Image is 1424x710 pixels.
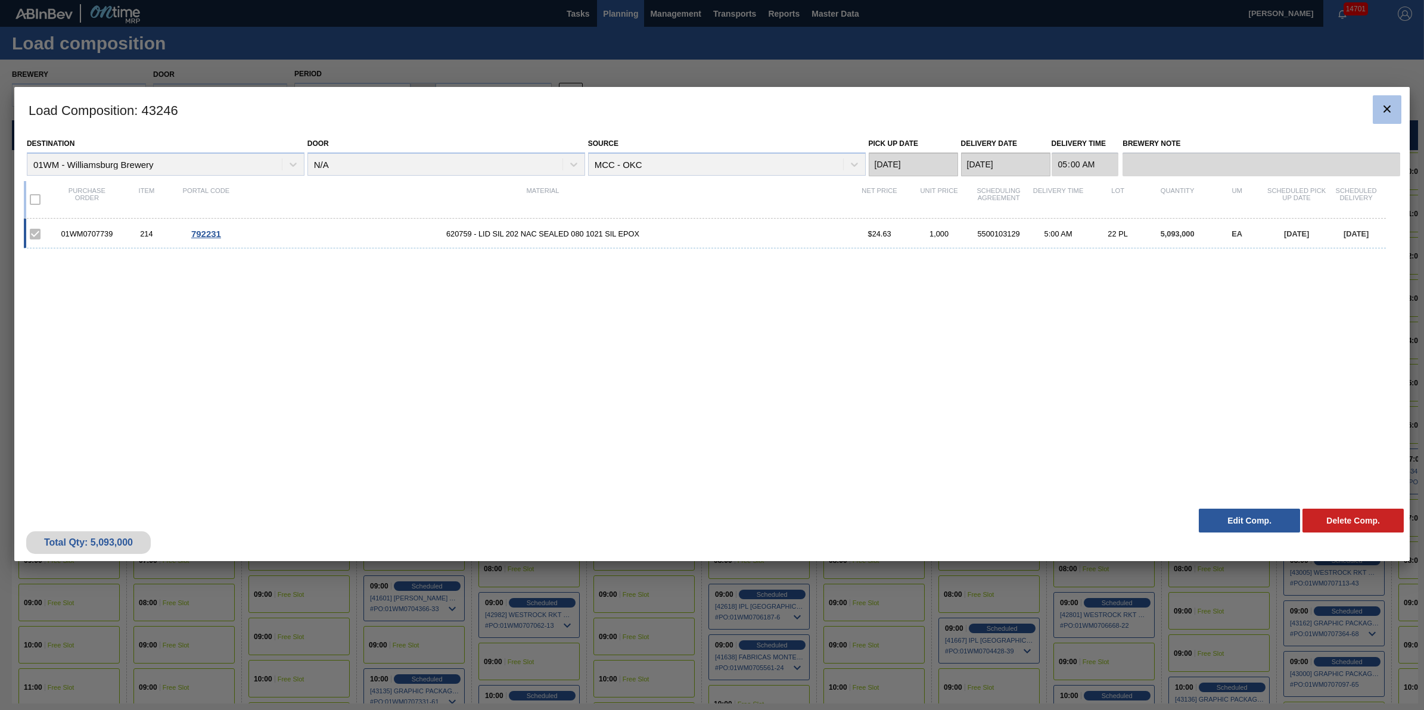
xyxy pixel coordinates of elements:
div: Scheduling Agreement [969,187,1028,212]
label: Source [588,139,618,148]
div: Unit Price [909,187,969,212]
label: Door [307,139,329,148]
span: [DATE] [1284,229,1309,238]
div: Scheduled Delivery [1326,187,1386,212]
label: Delivery Date [961,139,1017,148]
div: 214 [117,229,176,238]
h3: Load Composition : 43246 [14,87,1410,132]
div: Delivery Time [1028,187,1088,212]
span: 5,093,000 [1161,229,1195,238]
label: Destination [27,139,74,148]
div: Quantity [1148,187,1207,212]
input: mm/dd/yyyy [869,152,958,176]
div: Net Price [850,187,909,212]
div: Purchase order [57,187,117,212]
span: [DATE] [1344,229,1369,238]
button: Edit Comp. [1199,509,1300,532]
div: Scheduled Pick up Date [1267,187,1326,212]
div: 01WM0707739 [57,229,117,238]
div: 5500103129 [969,229,1028,238]
span: 620759 - LID SIL 202 NAC SEALED 080 1021 SIL EPOX [236,229,850,238]
label: Delivery Time [1052,135,1119,152]
div: Item [117,187,176,212]
div: 1,000 [909,229,969,238]
div: Total Qty: 5,093,000 [35,537,142,548]
span: 792231 [191,229,221,239]
div: Portal code [176,187,236,212]
input: mm/dd/yyyy [961,152,1050,176]
div: 22 PL [1088,229,1148,238]
div: Lot [1088,187,1148,212]
div: 5:00 AM [1028,229,1088,238]
div: Material [236,187,850,212]
div: $24.63 [850,229,909,238]
span: EA [1232,229,1242,238]
label: Brewery Note [1123,135,1400,152]
div: Go to Order [176,229,236,239]
div: UM [1207,187,1267,212]
button: Delete Comp. [1302,509,1404,532]
label: Pick up Date [869,139,919,148]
